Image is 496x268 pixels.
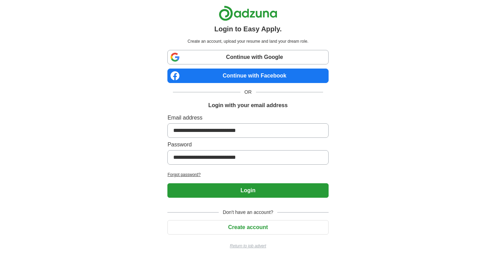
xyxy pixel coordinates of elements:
[219,209,278,216] span: Don't have an account?
[167,224,328,230] a: Create account
[167,172,328,178] a: Forgot password?
[167,243,328,249] a: Return to job advert
[167,183,328,198] button: Login
[167,50,328,64] a: Continue with Google
[167,114,328,122] label: Email address
[169,38,327,44] p: Create an account, upload your resume and land your dream role.
[219,6,277,21] img: Adzuna logo
[167,220,328,235] button: Create account
[167,69,328,83] a: Continue with Facebook
[208,101,288,110] h1: Login with your email address
[214,24,282,34] h1: Login to Easy Apply.
[240,89,256,96] span: OR
[167,141,328,149] label: Password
